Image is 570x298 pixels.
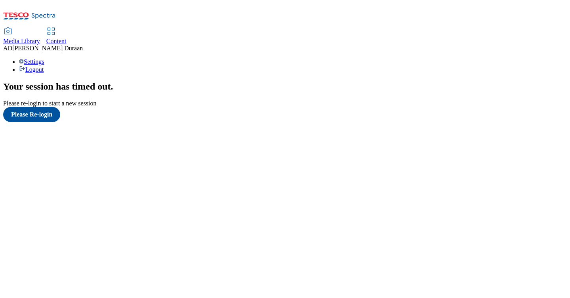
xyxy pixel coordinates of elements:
[19,66,44,73] a: Logout
[46,28,67,45] a: Content
[46,38,67,44] span: Content
[3,100,567,107] div: Please re-login to start a new session
[3,28,40,45] a: Media Library
[3,107,60,122] button: Please Re-login
[19,58,44,65] a: Settings
[3,45,12,52] span: AD
[3,38,40,44] span: Media Library
[3,81,567,92] h2: Your session has timed out
[12,45,83,52] span: [PERSON_NAME] Duraan
[111,81,113,92] span: .
[3,107,567,122] a: Please Re-login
